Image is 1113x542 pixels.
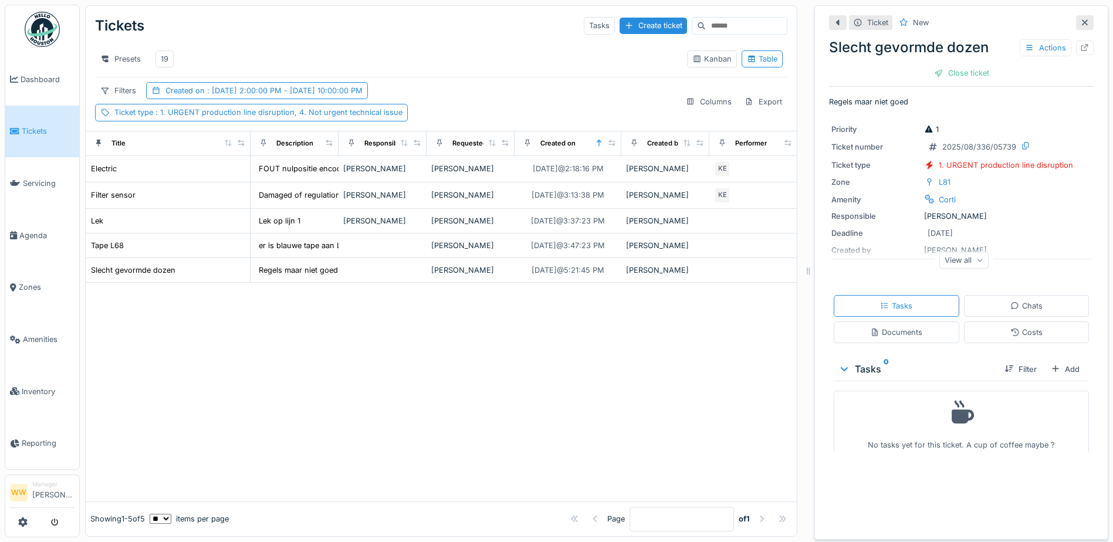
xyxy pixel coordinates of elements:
[21,74,75,85] span: Dashboard
[10,484,28,502] li: WW
[939,194,956,205] div: Corti
[831,211,919,222] div: Responsible
[1010,300,1043,311] div: Chats
[929,65,994,81] div: Close ticket
[1000,361,1041,377] div: Filter
[681,93,737,110] div: Columns
[22,438,75,449] span: Reporting
[276,138,313,148] div: Description
[91,265,175,276] div: Slecht gevormde dozen
[626,265,705,276] div: [PERSON_NAME]
[647,138,682,148] div: Created by
[10,480,75,508] a: WW Manager[PERSON_NAME]
[431,215,510,226] div: [PERSON_NAME]
[22,126,75,137] span: Tickets
[831,124,919,135] div: Priority
[161,53,168,65] div: 19
[838,362,995,376] div: Tasks
[1046,361,1084,377] div: Add
[924,124,939,135] div: 1
[165,85,363,96] div: Created on
[714,161,730,177] div: KE
[431,189,510,201] div: [PERSON_NAME]
[831,194,919,205] div: Amenity
[23,334,75,345] span: Amenities
[32,480,75,489] div: Manager
[91,163,117,174] div: Electric
[259,215,300,226] div: Lek op lijn 1
[259,240,428,251] div: er is blauwe tape aan L68 (zie foto) Dit is een...
[928,228,953,239] div: [DATE]
[626,215,705,226] div: [PERSON_NAME]
[939,160,1073,171] div: 1. URGENT production line disruption
[431,240,510,251] div: [PERSON_NAME]
[5,262,79,314] a: Zones
[25,12,60,47] img: Badge_color-CXgf-gQk.svg
[942,141,1016,153] div: 2025/08/336/05739
[626,240,705,251] div: [PERSON_NAME]
[95,11,144,41] div: Tickets
[343,215,422,226] div: [PERSON_NAME]
[90,513,145,524] div: Showing 1 - 5 of 5
[95,50,146,67] div: Presets
[714,187,730,204] div: KE
[111,138,126,148] div: Title
[831,211,1091,222] div: [PERSON_NAME]
[607,513,625,524] div: Page
[431,163,510,174] div: [PERSON_NAME]
[5,365,79,418] a: Inventory
[1020,39,1071,56] div: Actions
[829,37,1094,58] div: Slecht gevormde dozen
[867,17,888,28] div: Ticket
[739,93,787,110] div: Export
[939,252,989,269] div: View all
[91,240,124,251] div: Tape L68
[22,386,75,397] span: Inventory
[150,513,229,524] div: items per page
[153,108,402,117] span: : 1. URGENT production line disruption, 4. Not urgent technical issue
[91,189,136,201] div: Filter sensor
[831,160,919,171] div: Ticket type
[870,327,922,338] div: Documents
[5,53,79,106] a: Dashboard
[531,215,605,226] div: [DATE] @ 3:37:23 PM
[829,96,1094,107] p: Regels maar niet goed
[747,53,777,65] div: Table
[5,209,79,262] a: Agenda
[540,138,576,148] div: Created on
[259,189,433,201] div: Damaged of regulation in filter sensor, more of...
[913,17,929,28] div: New
[205,86,363,95] span: : [DATE] 2:00:00 PM - [DATE] 10:00:00 PM
[841,396,1081,450] div: No tasks yet for this ticket. A cup of coffee maybe ?
[584,17,615,34] div: Tasks
[735,138,767,148] div: Performer
[620,18,687,33] div: Create ticket
[831,228,919,239] div: Deadline
[95,82,141,99] div: Filters
[1010,327,1043,338] div: Costs
[533,163,604,174] div: [DATE] @ 2:18:16 PM
[532,265,604,276] div: [DATE] @ 5:21:45 PM
[626,163,705,174] div: [PERSON_NAME]
[880,300,912,311] div: Tasks
[114,107,402,118] div: Ticket type
[831,141,919,153] div: Ticket number
[626,189,705,201] div: [PERSON_NAME]
[5,418,79,470] a: Reporting
[343,189,422,201] div: [PERSON_NAME]
[19,282,75,293] span: Zones
[19,230,75,241] span: Agenda
[32,480,75,505] li: [PERSON_NAME]
[343,163,422,174] div: [PERSON_NAME]
[939,177,950,188] div: L81
[5,157,79,209] a: Servicing
[531,240,605,251] div: [DATE] @ 3:47:23 PM
[364,138,404,148] div: Responsible
[532,189,604,201] div: [DATE] @ 3:13:38 PM
[431,265,510,276] div: [PERSON_NAME]
[259,163,379,174] div: FOUT nulpositie encoder patroon
[23,178,75,189] span: Servicing
[91,215,103,226] div: Lek
[884,362,889,376] sup: 0
[259,265,338,276] div: Regels maar niet goed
